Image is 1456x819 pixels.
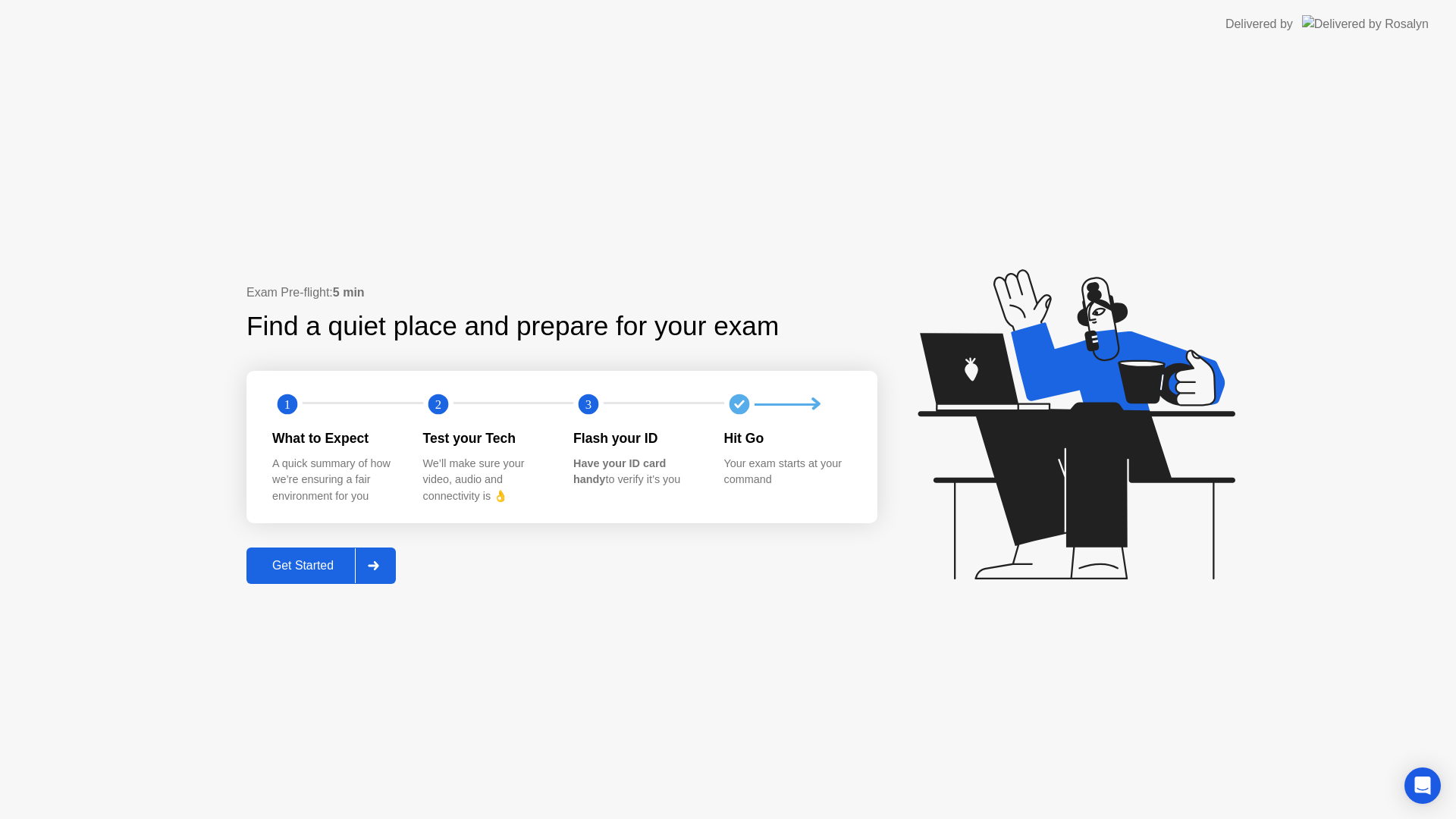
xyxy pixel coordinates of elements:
div: to verify it’s you [573,456,700,488]
div: What to Expect [272,428,399,448]
button: Get Started [246,548,396,584]
div: Hit Go [724,428,851,448]
div: Open Intercom Messenger [1404,767,1441,804]
div: Find a quiet place and prepare for your exam [246,306,781,347]
div: Exam Pre-flight: [246,284,877,302]
text: 3 [585,397,591,412]
text: 2 [435,397,441,412]
div: We’ll make sure your video, audio and connectivity is 👌 [423,456,550,505]
b: Have your ID card handy [573,457,666,486]
div: Get Started [251,559,355,573]
div: Your exam starts at your command [724,456,851,488]
div: Delivered by [1225,15,1293,33]
div: Flash your ID [573,428,700,448]
div: A quick summary of how we’re ensuring a fair environment for you [272,456,399,505]
div: Test your Tech [423,428,550,448]
img: Delivered by Rosalyn [1302,15,1429,33]
text: 1 [284,397,290,412]
b: 5 min [333,286,365,299]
